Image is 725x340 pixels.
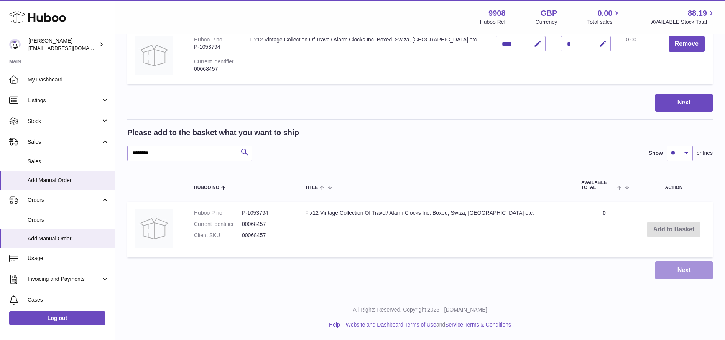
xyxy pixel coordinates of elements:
td: 0 [574,202,635,257]
button: Remove [669,36,705,52]
span: Sales [28,138,101,146]
span: AVAILABLE Total [581,180,615,190]
div: P-1053794 [194,43,234,51]
a: 88.19 AVAILABLE Stock Total [651,8,716,26]
img: F x12 Vintage Collection Of Travel/ Alarm Clocks Inc. Boxed, Swiza, Europa etc. [135,36,173,75]
span: Title [305,185,318,190]
span: Invoicing and Payments [28,275,101,283]
a: Website and Dashboard Terms of Use [346,322,436,328]
span: Add Manual Order [28,177,109,184]
td: F x12 Vintage Collection Of Travel/ Alarm Clocks Inc. Boxed, Swiza, [GEOGRAPHIC_DATA] etc. [242,28,488,84]
span: Cases [28,296,109,304]
span: Orders [28,216,109,224]
strong: 9908 [488,8,506,18]
a: Service Terms & Conditions [445,322,511,328]
label: Show [649,149,663,157]
button: Next [655,261,713,279]
img: F x12 Vintage Collection Of Travel/ Alarm Clocks Inc. Boxed, Swiza, Europa etc. [135,209,173,248]
span: My Dashboard [28,76,109,83]
dd: 00068457 [242,221,290,228]
th: Action [635,172,713,198]
dt: Client SKU [194,232,242,239]
div: 00068457 [194,65,234,73]
strong: GBP [541,8,557,18]
dd: 00068457 [242,232,290,239]
button: Next [655,94,713,112]
span: Usage [28,255,109,262]
h2: Please add to the basket what you want to ship [127,128,299,138]
span: AVAILABLE Stock Total [651,18,716,26]
span: 88.19 [688,8,707,18]
dt: Huboo P no [194,209,242,217]
a: Help [329,322,340,328]
div: [PERSON_NAME] [28,37,97,52]
span: 0.00 [626,36,636,43]
span: [EMAIL_ADDRESS][DOMAIN_NAME] [28,45,113,51]
div: Huboo P no [194,36,222,43]
p: All Rights Reserved. Copyright 2025 - [DOMAIN_NAME] [121,306,719,313]
span: entries [697,149,713,157]
span: Listings [28,97,101,104]
span: Total sales [587,18,621,26]
span: Stock [28,118,101,125]
div: Huboo Ref [480,18,506,26]
dd: P-1053794 [242,209,290,217]
li: and [343,321,511,328]
img: tbcollectables@hotmail.co.uk [9,39,21,50]
span: Add Manual Order [28,235,109,242]
a: Log out [9,311,105,325]
span: Sales [28,158,109,165]
span: Orders [28,196,101,204]
dt: Current identifier [194,221,242,228]
span: Huboo no [194,185,219,190]
div: Currency [536,18,557,26]
a: 0.00 Total sales [587,8,621,26]
td: F x12 Vintage Collection Of Travel/ Alarm Clocks Inc. Boxed, Swiza, [GEOGRAPHIC_DATA] etc. [298,202,574,257]
div: Current identifier [194,58,234,65]
span: 0.00 [598,8,613,18]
